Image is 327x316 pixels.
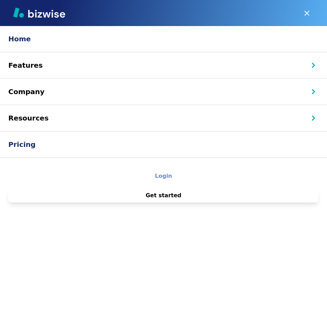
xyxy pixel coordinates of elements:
p: Company [8,84,319,99]
img: Bizwise Logo [13,7,65,18]
button: Login [8,169,319,183]
p: Pricing [8,137,319,152]
p: Features [8,58,319,73]
p: Home [8,32,319,46]
p: Resources [8,111,319,125]
button: Get started [8,189,319,202]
